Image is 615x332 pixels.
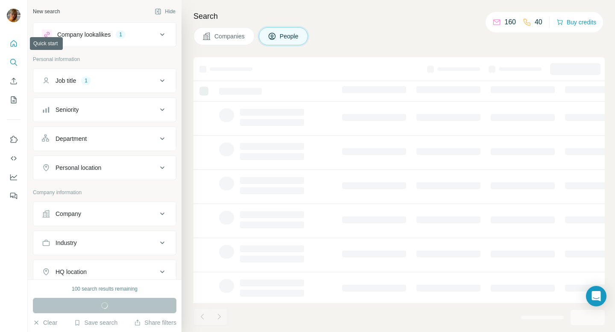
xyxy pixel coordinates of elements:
button: Clear [33,318,57,327]
p: 160 [504,17,516,27]
button: Search [7,55,20,70]
div: 1 [81,77,91,84]
p: Company information [33,189,176,196]
button: Job title1 [33,70,176,91]
button: My lists [7,92,20,108]
div: Company lookalikes [57,30,111,39]
span: Companies [214,32,246,41]
div: HQ location [56,268,87,276]
span: People [280,32,299,41]
div: Personal location [56,163,101,172]
button: Department [33,128,176,149]
button: Buy credits [556,16,596,28]
div: Open Intercom Messenger [586,286,606,306]
button: Share filters [134,318,176,327]
button: Company lookalikes1 [33,24,176,45]
div: New search [33,8,60,15]
button: Enrich CSV [7,73,20,89]
button: Company [33,204,176,224]
div: Job title [56,76,76,85]
div: 100 search results remaining [72,285,138,293]
img: Avatar [7,9,20,22]
button: Save search [74,318,117,327]
button: Use Surfe on LinkedIn [7,132,20,147]
p: Personal information [33,55,176,63]
button: Quick start [7,36,20,51]
div: 1 [116,31,126,38]
div: Industry [56,239,77,247]
p: 40 [535,17,542,27]
div: Seniority [56,105,79,114]
button: Dashboard [7,169,20,185]
h4: Search [193,10,605,22]
button: Feedback [7,188,20,204]
div: Department [56,134,87,143]
button: Personal location [33,157,176,178]
button: Hide [149,5,182,18]
div: Company [56,210,81,218]
button: Use Surfe API [7,151,20,166]
button: Seniority [33,99,176,120]
button: HQ location [33,262,176,282]
button: Industry [33,233,176,253]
